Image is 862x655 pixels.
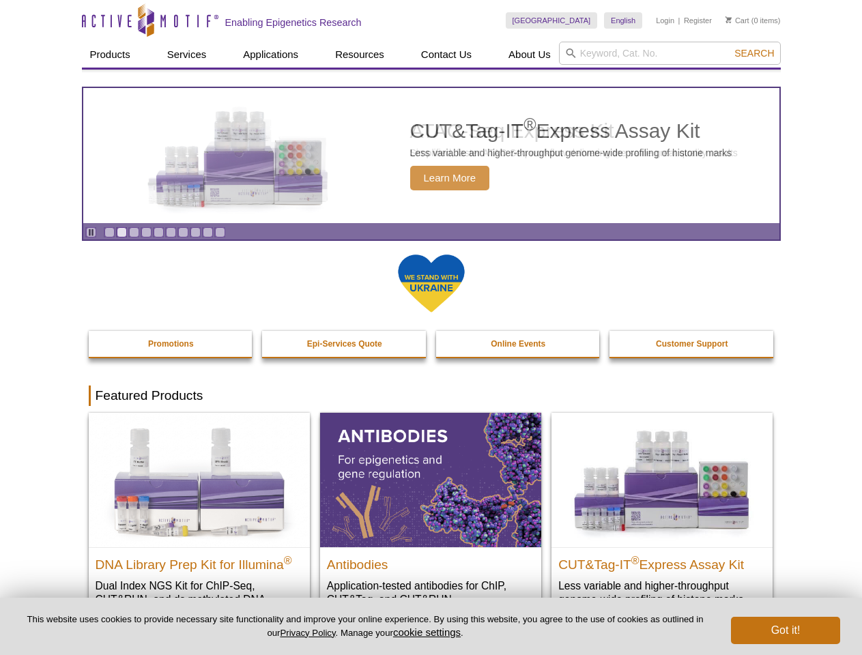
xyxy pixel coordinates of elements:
a: Login [656,16,674,25]
strong: Epi-Services Quote [307,339,382,349]
a: Go to slide 1 [104,227,115,237]
a: Go to slide 3 [129,227,139,237]
button: cookie settings [393,626,461,638]
a: Go to slide 8 [190,227,201,237]
li: | [678,12,680,29]
a: Go to slide 4 [141,227,152,237]
h2: Antibodies [327,551,534,572]
a: All Antibodies Antibodies Application-tested antibodies for ChIP, CUT&Tag, and CUT&RUN. [320,413,541,620]
h2: Enabling Epigenetics Research [225,16,362,29]
strong: Online Events [491,339,545,349]
p: Less variable and higher-throughput genome-wide profiling of histone marks [410,147,732,159]
a: Online Events [436,331,601,357]
h2: CUT&Tag-IT Express Assay Kit [558,551,766,572]
a: Toggle autoplay [86,227,96,237]
p: Less variable and higher-throughput genome-wide profiling of histone marks​. [558,579,766,607]
span: Search [734,48,774,59]
a: Services [159,42,215,68]
img: We Stand With Ukraine [397,253,465,314]
sup: ® [631,554,640,566]
a: CUT&Tag-IT® Express Assay Kit CUT&Tag-IT®Express Assay Kit Less variable and higher-throughput ge... [551,413,773,620]
a: English [604,12,642,29]
a: Contact Us [413,42,480,68]
sup: ® [523,115,536,134]
a: Go to slide 5 [154,227,164,237]
a: Register [684,16,712,25]
li: (0 items) [725,12,781,29]
a: Epi-Services Quote [262,331,427,357]
a: Cart [725,16,749,25]
h2: CUT&Tag-IT Express Assay Kit [410,121,732,141]
a: [GEOGRAPHIC_DATA] [506,12,598,29]
button: Got it! [731,617,840,644]
input: Keyword, Cat. No. [559,42,781,65]
button: Search [730,47,778,59]
a: Products [82,42,139,68]
img: DNA Library Prep Kit for Illumina [89,413,310,547]
h2: DNA Library Prep Kit for Illumina [96,551,303,572]
a: Privacy Policy [280,628,335,638]
article: CUT&Tag-IT Express Assay Kit [83,88,779,223]
a: About Us [500,42,559,68]
a: Resources [327,42,392,68]
a: Go to slide 6 [166,227,176,237]
a: Go to slide 10 [215,227,225,237]
a: DNA Library Prep Kit for Illumina DNA Library Prep Kit for Illumina® Dual Index NGS Kit for ChIP-... [89,413,310,633]
h2: Featured Products [89,385,774,406]
p: Application-tested antibodies for ChIP, CUT&Tag, and CUT&RUN. [327,579,534,607]
img: CUT&Tag-IT Express Assay Kit [127,81,352,231]
a: Go to slide 9 [203,227,213,237]
img: Your Cart [725,16,732,23]
span: Learn More [410,166,490,190]
img: CUT&Tag-IT® Express Assay Kit [551,413,773,547]
a: Go to slide 2 [117,227,127,237]
a: Applications [235,42,306,68]
strong: Customer Support [656,339,728,349]
a: CUT&Tag-IT Express Assay Kit CUT&Tag-IT®Express Assay Kit Less variable and higher-throughput gen... [83,88,779,223]
a: Go to slide 7 [178,227,188,237]
strong: Promotions [148,339,194,349]
p: This website uses cookies to provide necessary site functionality and improve your online experie... [22,613,708,639]
a: Customer Support [609,331,775,357]
img: All Antibodies [320,413,541,547]
a: Promotions [89,331,254,357]
sup: ® [284,554,292,566]
p: Dual Index NGS Kit for ChIP-Seq, CUT&RUN, and ds methylated DNA assays. [96,579,303,620]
